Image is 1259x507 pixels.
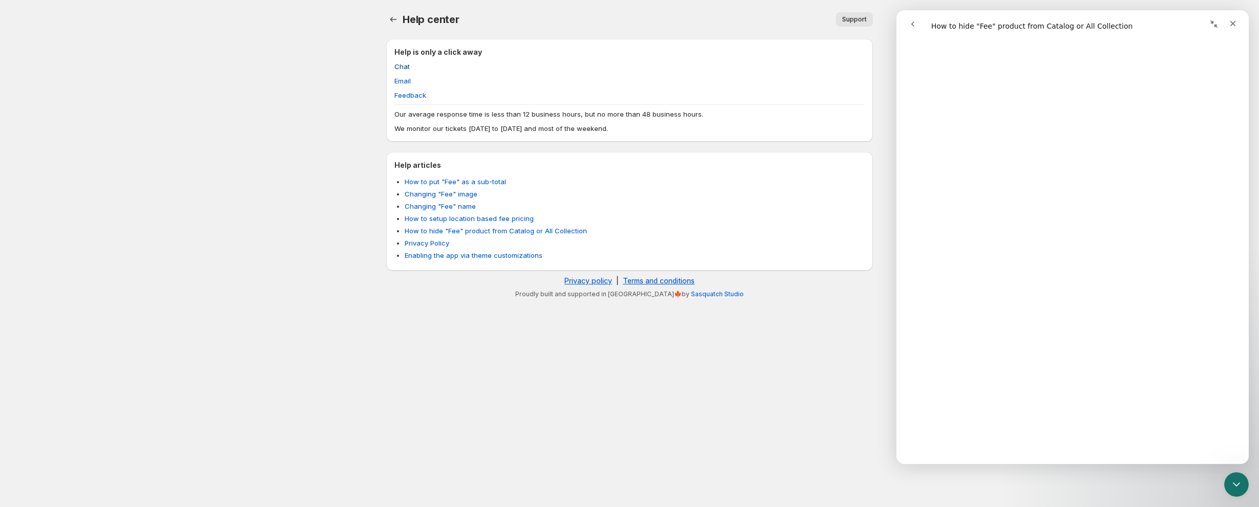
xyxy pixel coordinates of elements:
[405,190,477,198] a: Changing "Fee" image
[391,290,868,298] p: Proudly built and supported in [GEOGRAPHIC_DATA]🍁by
[842,15,867,24] span: Support
[405,214,534,223] a: How to setup location based fee pricing
[386,12,401,27] a: Home
[691,290,744,298] a: Sasquatch Studio
[405,239,449,247] a: Privacy Policy
[394,61,410,72] span: Chat
[1224,472,1249,497] iframe: Intercom live chat
[405,202,476,210] a: Changing "Fee" name
[394,77,411,85] a: Email
[836,12,873,27] button: Support
[394,47,865,57] h2: Help is only a click away
[564,276,612,285] a: Privacy policy
[623,276,695,285] a: Terms and conditions
[394,109,865,119] p: Our average response time is less than 12 business hours, but no more than 48 business hours.
[405,251,542,259] a: Enabling the app via theme customizations
[388,58,416,75] button: Chat
[388,87,432,103] button: Feedback
[405,227,587,235] a: How to hide "Fee" product from Catalog or All Collection
[394,123,865,134] p: We monitor our tickets [DATE] to [DATE] and most of the weekend.
[896,10,1249,464] iframe: Intercom live chat
[405,178,506,186] a: How to put "Fee" as a sub-total
[394,160,865,170] h2: Help articles
[394,90,426,100] span: Feedback
[403,13,459,26] span: Help center
[616,276,619,285] span: |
